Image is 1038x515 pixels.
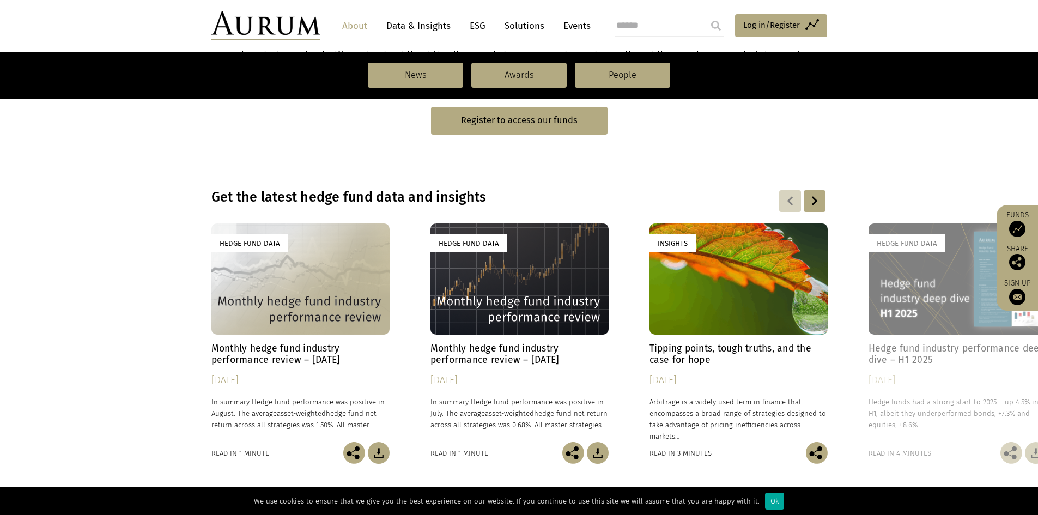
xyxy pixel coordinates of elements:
h4: Monthly hedge fund industry performance review – [DATE] [430,343,609,366]
a: About [337,16,373,36]
img: Aurum [211,11,320,40]
a: Solutions [499,16,550,36]
h4: Tipping points, tough truths, and the case for hope [649,343,828,366]
div: [DATE] [649,373,828,388]
div: Share [1002,245,1033,270]
h4: Monthly hedge fund industry performance review – [DATE] [211,343,390,366]
div: Ok [765,493,784,510]
a: Register to access our funds [431,107,608,135]
img: Download Article [587,442,609,464]
img: Share this post [1009,254,1025,270]
a: Hedge Fund Data Monthly hedge fund industry performance review – [DATE] [DATE] In summary Hedge f... [211,223,390,442]
a: News [368,63,463,88]
div: Hedge Fund Data [430,234,507,252]
span: asset-weighted [485,409,534,417]
div: Read in 4 minutes [869,447,931,459]
img: Share this post [343,442,365,464]
img: Sign up to our newsletter [1009,289,1025,305]
div: [DATE] [211,373,390,388]
div: Read in 3 minutes [649,447,712,459]
img: Share this post [806,442,828,464]
div: [DATE] [430,373,609,388]
a: Events [558,16,591,36]
div: Insights [649,234,696,252]
input: Submit [705,15,727,37]
img: Share this post [562,442,584,464]
h3: Get the latest hedge fund data and insights [211,189,687,205]
span: asset-weighted [277,409,326,417]
a: ESG [464,16,491,36]
a: Insights Tipping points, tough truths, and the case for hope [DATE] Arbitrage is a widely used te... [649,223,828,442]
img: Download Article [368,442,390,464]
div: Read in 1 minute [430,447,488,459]
img: Access Funds [1009,221,1025,237]
a: Awards [471,63,567,88]
p: In summary Hedge fund performance was positive in July. The average hedge fund net return across ... [430,396,609,431]
img: Share this post [1000,442,1022,464]
span: Log in/Register [743,19,800,32]
a: Funds [1002,210,1033,237]
a: Log in/Register [735,14,827,37]
div: Hedge Fund Data [211,234,288,252]
a: People [575,63,670,88]
p: In summary Hedge fund performance was positive in August. The average hedge fund net return acros... [211,396,390,431]
a: Hedge Fund Data Monthly hedge fund industry performance review – [DATE] [DATE] In summary Hedge f... [430,223,609,442]
p: Arbitrage is a widely used term in finance that encompasses a broad range of strategies designed ... [649,396,828,443]
div: Read in 1 minute [211,447,269,459]
div: Hedge Fund Data [869,234,945,252]
a: Data & Insights [381,16,456,36]
a: Sign up [1002,278,1033,305]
